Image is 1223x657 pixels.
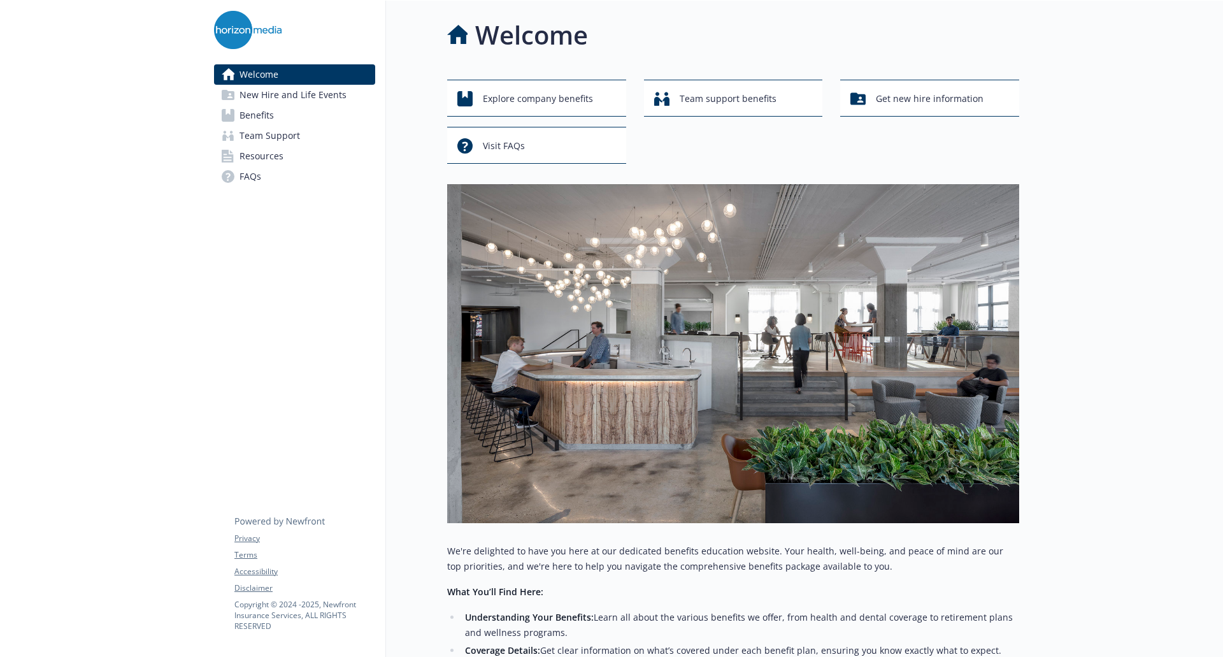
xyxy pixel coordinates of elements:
a: Accessibility [234,566,375,577]
span: Benefits [240,105,274,126]
span: Visit FAQs [483,134,525,158]
h1: Welcome [475,16,588,54]
strong: What You’ll Find Here: [447,586,543,598]
a: Benefits [214,105,375,126]
p: We're delighted to have you here at our dedicated benefits education website. Your health, well-b... [447,544,1019,574]
a: Team Support [214,126,375,146]
span: Resources [240,146,283,166]
button: Get new hire information [840,80,1019,117]
a: Welcome [214,64,375,85]
span: Team support benefits [680,87,776,111]
span: Explore company benefits [483,87,593,111]
p: Copyright © 2024 - 2025 , Newfront Insurance Services, ALL RIGHTS RESERVED [234,599,375,632]
img: overview page banner [447,184,1019,523]
span: New Hire and Life Events [240,85,347,105]
a: Disclaimer [234,582,375,594]
span: Welcome [240,64,278,85]
li: Learn all about the various benefits we offer, from health and dental coverage to retirement plan... [461,610,1019,640]
a: Resources [214,146,375,166]
a: FAQs [214,166,375,187]
button: Visit FAQs [447,127,626,164]
button: Explore company benefits [447,80,626,117]
span: Team Support [240,126,300,146]
span: FAQs [240,166,261,187]
strong: Understanding Your Benefits: [465,611,594,623]
a: Privacy [234,533,375,544]
span: Get new hire information [876,87,983,111]
a: New Hire and Life Events [214,85,375,105]
button: Team support benefits [644,80,823,117]
a: Terms [234,549,375,561]
strong: Coverage Details: [465,644,540,656]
